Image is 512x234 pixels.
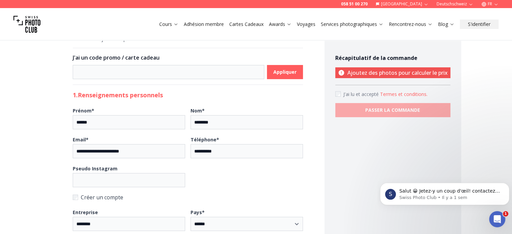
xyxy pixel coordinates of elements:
input: Prénom* [73,115,185,129]
img: Swiss photo club [13,11,40,38]
button: Accept termsJ'ai lu et accepté [380,91,428,98]
a: Rencontrez-nous [389,21,433,28]
a: Awards [269,21,292,28]
b: Téléphone * [191,136,219,143]
select: Pays* [191,217,303,231]
input: Accept terms [335,91,341,97]
button: Services photographiques [318,20,386,29]
span: 1 [503,211,508,216]
b: Pays * [191,209,205,215]
a: Adhésion membre [184,21,224,28]
input: Créer un compte [73,195,78,200]
h4: Récapitulatif de la commande [335,54,450,62]
button: PASSER LA COMMANDE [335,103,450,117]
b: Appliquer [273,69,297,75]
button: Cours [157,20,181,29]
a: Cours [159,21,178,28]
b: Entreprise [73,209,98,215]
h3: J'ai un code promo / carte cadeau [73,54,303,62]
button: Adhésion membre [181,20,227,29]
p: Ajoutez des photos pour calculer le prix [335,67,450,78]
iframe: Intercom notifications message [377,169,512,216]
button: Blog [435,20,457,29]
b: Pseudo Instagram [73,165,117,172]
b: Nom * [191,107,205,114]
a: Blog [438,21,454,28]
button: Appliquer [267,65,303,79]
button: S'identifier [460,20,499,29]
button: Voyages [294,20,318,29]
input: Pseudo Instagram [73,173,185,187]
label: Créer un compte [73,193,303,202]
button: Awards [266,20,294,29]
a: 058 51 00 270 [341,1,368,7]
a: Services photographiques [321,21,383,28]
a: Cartes Cadeaux [229,21,264,28]
input: Téléphone* [191,144,303,158]
span: J'ai lu et accepté [343,91,380,97]
h2: 1. Renseignements personnels [73,90,303,100]
b: Email * [73,136,89,143]
input: Entreprise [73,217,185,231]
iframe: Intercom live chat [489,211,505,227]
button: Cartes Cadeaux [227,20,266,29]
b: Prénom * [73,107,94,114]
a: Voyages [297,21,315,28]
b: PASSER LA COMMANDE [365,107,420,113]
input: Email* [73,144,185,158]
button: Rencontrez-nous [386,20,435,29]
